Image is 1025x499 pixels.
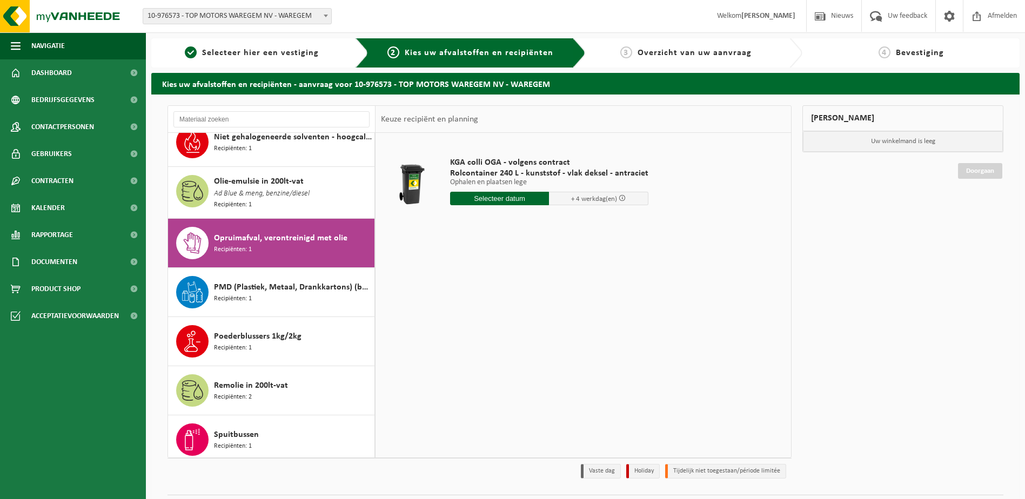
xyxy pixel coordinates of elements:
[214,131,372,144] span: Niet gehalogeneerde solventen - hoogcalorisch in 200lt-vat
[168,317,375,366] button: Poederblussers 1kg/2kg Recipiënten: 1
[31,140,72,167] span: Gebruikers
[450,192,550,205] input: Selecteer datum
[185,46,197,58] span: 1
[958,163,1002,179] a: Doorgaan
[31,302,119,329] span: Acceptatievoorwaarden
[214,379,288,392] span: Remolie in 200lt-vat
[143,8,332,24] span: 10-976573 - TOP MOTORS WAREGEM NV - WAREGEM
[376,106,484,133] div: Keuze recipiënt en planning
[173,111,370,127] input: Materiaal zoeken
[214,188,310,200] span: Ad Blue & meng, benzine/diesel
[450,157,648,168] span: KGA colli OGA - volgens contract
[202,49,319,57] span: Selecteer hier een vestiging
[638,49,752,57] span: Overzicht van uw aanvraag
[31,248,77,275] span: Documenten
[168,118,375,167] button: Niet gehalogeneerde solventen - hoogcalorisch in 200lt-vat Recipiënten: 1
[31,194,65,221] span: Kalender
[214,245,252,255] span: Recipiënten: 1
[741,12,795,20] strong: [PERSON_NAME]
[31,221,73,248] span: Rapportage
[168,268,375,317] button: PMD (Plastiek, Metaal, Drankkartons) (bedrijven) Recipiënten: 1
[214,281,372,294] span: PMD (Plastiek, Metaal, Drankkartons) (bedrijven)
[168,219,375,268] button: Opruimafval, verontreinigd met olie Recipiënten: 1
[157,46,347,59] a: 1Selecteer hier een vestiging
[214,232,347,245] span: Opruimafval, verontreinigd met olie
[802,105,1003,131] div: [PERSON_NAME]
[214,441,252,451] span: Recipiënten: 1
[31,167,73,194] span: Contracten
[896,49,944,57] span: Bevestiging
[168,366,375,415] button: Remolie in 200lt-vat Recipiënten: 2
[143,9,331,24] span: 10-976573 - TOP MOTORS WAREGEM NV - WAREGEM
[571,195,617,203] span: + 4 werkdag(en)
[387,46,399,58] span: 2
[581,464,621,478] li: Vaste dag
[214,392,252,402] span: Recipiënten: 2
[31,275,81,302] span: Product Shop
[450,179,648,186] p: Ophalen en plaatsen lege
[31,86,95,113] span: Bedrijfsgegevens
[31,32,65,59] span: Navigatie
[168,415,375,464] button: Spuitbussen Recipiënten: 1
[214,144,252,154] span: Recipiënten: 1
[31,113,94,140] span: Contactpersonen
[803,131,1003,152] p: Uw winkelmand is leeg
[405,49,553,57] span: Kies uw afvalstoffen en recipiënten
[879,46,890,58] span: 4
[450,168,648,179] span: Rolcontainer 240 L - kunststof - vlak deksel - antraciet
[31,59,72,86] span: Dashboard
[214,330,302,343] span: Poederblussers 1kg/2kg
[214,175,304,188] span: Olie-emulsie in 200lt-vat
[214,428,259,441] span: Spuitbussen
[626,464,660,478] li: Holiday
[665,464,786,478] li: Tijdelijk niet toegestaan/période limitée
[168,167,375,219] button: Olie-emulsie in 200lt-vat Ad Blue & meng, benzine/diesel Recipiënten: 1
[620,46,632,58] span: 3
[214,294,252,304] span: Recipiënten: 1
[214,343,252,353] span: Recipiënten: 1
[151,73,1020,94] h2: Kies uw afvalstoffen en recipiënten - aanvraag voor 10-976573 - TOP MOTORS WAREGEM NV - WAREGEM
[214,200,252,210] span: Recipiënten: 1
